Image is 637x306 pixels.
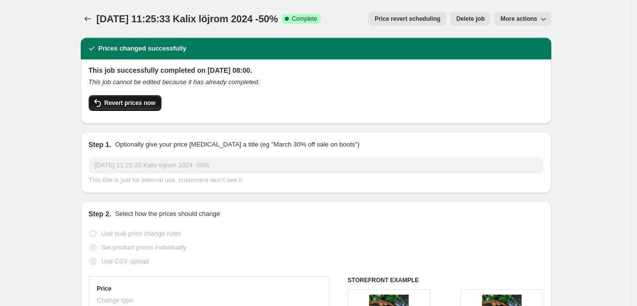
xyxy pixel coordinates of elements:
p: Select how the prices should change [115,209,220,219]
i: This job cannot be edited because it has already completed. [89,78,260,86]
h2: Step 1. [89,140,111,150]
span: Delete job [456,15,484,23]
button: Price change jobs [81,12,95,26]
h2: This job successfully completed on [DATE] 08:00. [89,65,543,75]
button: More actions [494,12,551,26]
span: This title is just for internal use, customers won't see it [89,176,242,184]
h3: Price [97,285,111,293]
button: Revert prices now [89,95,161,111]
span: Complete [292,15,317,23]
p: Optionally give your price [MEDICAL_DATA] a title (eg "March 30% off sale on boots") [115,140,359,150]
button: Delete job [450,12,490,26]
button: Price revert scheduling [369,12,446,26]
span: Change type [97,297,134,304]
span: More actions [500,15,537,23]
span: Set product prices individually [102,244,187,251]
h6: STOREFRONT EXAMPLE [348,276,543,284]
span: Use bulk price change rules [102,230,181,237]
span: Price revert scheduling [374,15,440,23]
span: Revert prices now [105,99,156,107]
h2: Step 2. [89,209,111,219]
span: Use CSV upload [102,257,149,265]
input: 30% off holiday sale [89,157,543,173]
h2: Prices changed successfully [99,44,187,53]
span: [DATE] 11:25:33 Kalix löjrom 2024 -50% [97,13,278,24]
